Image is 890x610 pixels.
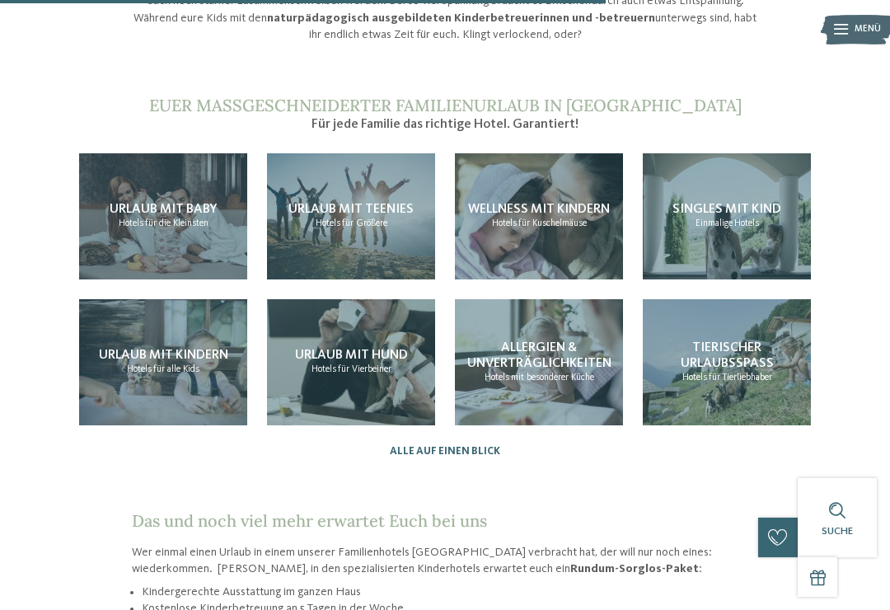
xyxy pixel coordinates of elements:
[643,299,811,425] a: Kinderhotel in Südtirol für Spiel, Spaß und Action Tierischer Urlaubsspaß Hotels für Tierliebhaber
[342,218,387,228] span: für Größere
[79,153,247,279] a: Kinderhotel in Südtirol für Spiel, Spaß und Action Urlaub mit Baby Hotels für die Kleinsten
[149,95,742,115] span: Euer maßgeschneiderter Familienurlaub in [GEOGRAPHIC_DATA]
[267,12,655,24] strong: naturpädagogisch ausgebildeten Kinderbetreuerinnen und -betreuern
[643,153,811,279] a: Kinderhotel in Südtirol für Spiel, Spaß und Action Singles mit Kind Einmalige Hotels
[734,218,759,228] span: Hotels
[295,349,408,362] span: Urlaub mit Hund
[467,341,611,370] span: Allergien & Unverträglichkeiten
[127,364,152,374] span: Hotels
[153,364,199,374] span: für alle Kids
[468,203,610,216] span: Wellness mit Kindern
[99,349,228,362] span: Urlaub mit Kindern
[709,373,772,382] span: für Tierliebhaber
[267,153,435,279] a: Kinderhotel in Südtirol für Spiel, Spaß und Action Urlaub mit Teenies Hotels für Größere
[455,299,623,425] a: Kinderhotel in Südtirol für Spiel, Spaß und Action Allergien & Unverträglichkeiten Hotels mit bes...
[79,299,247,425] a: Kinderhotel in Südtirol für Spiel, Spaß und Action Urlaub mit Kindern Hotels für alle Kids
[682,373,707,382] span: Hotels
[316,218,340,228] span: Hotels
[455,153,623,279] a: Kinderhotel in Südtirol für Spiel, Spaß und Action Wellness mit Kindern Hotels für Kuschelmäuse
[570,563,699,575] strong: Rundum-Sorglos-Paket
[518,218,587,228] span: für Kuschelmäuse
[696,218,733,228] span: Einmalige
[338,364,391,374] span: für Vierbeiner
[390,445,500,457] a: Alle auf einen Blick
[145,218,208,228] span: für die Kleinsten
[142,584,758,600] li: Kindergerechte Ausstattung im ganzen Haus
[132,544,758,577] p: Wer einmal einen Urlaub in einem unserer Familienhotels [GEOGRAPHIC_DATA] verbracht hat, der will...
[672,203,781,216] span: Singles mit Kind
[492,218,517,228] span: Hotels
[311,118,578,131] span: Für jede Familie das richtige Hotel. Garantiert!
[681,341,774,370] span: Tierischer Urlaubsspaß
[822,526,853,537] span: Suche
[511,373,594,382] span: mit besonderer Küche
[288,203,414,216] span: Urlaub mit Teenies
[110,203,217,216] span: Urlaub mit Baby
[119,218,143,228] span: Hotels
[485,373,509,382] span: Hotels
[267,299,435,425] a: Kinderhotel in Südtirol für Spiel, Spaß und Action Urlaub mit Hund Hotels für Vierbeiner
[132,510,487,531] span: Das und noch viel mehr erwartet Euch bei uns
[311,364,336,374] span: Hotels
